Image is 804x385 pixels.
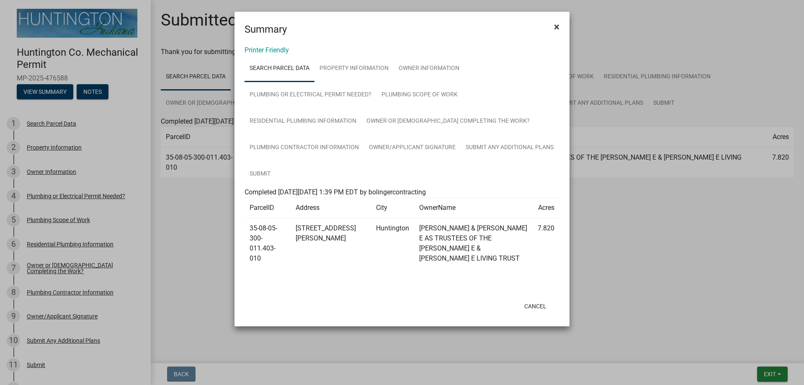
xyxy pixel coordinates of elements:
[361,108,535,135] a: Owner or [DEMOGRAPHIC_DATA] Completing the Work?
[371,198,414,218] td: City
[245,82,376,109] a: Plumbing or Electrical Permit Needed?
[554,21,559,33] span: ×
[245,161,276,188] a: Submit
[245,218,291,269] td: 35-08-05-300-011.403-010
[461,134,559,161] a: Submit Any Additional Plans
[364,134,461,161] a: Owner/Applicant Signature
[376,82,463,109] a: Plumbing Scope of Work
[245,22,287,37] h4: Summary
[533,218,559,269] td: 7.820
[245,108,361,135] a: Residential Plumbing Information
[245,188,426,196] span: Completed [DATE][DATE] 1:39 PM EDT by bolingercontracting
[394,55,464,82] a: Owner Information
[291,218,371,269] td: [STREET_ADDRESS][PERSON_NAME]
[314,55,394,82] a: Property Information
[245,46,289,54] a: Printer Friendly
[518,299,553,314] button: Cancel
[547,15,566,39] button: Close
[291,198,371,218] td: Address
[533,198,559,218] td: Acres
[245,134,364,161] a: Plumbing Contractor Information
[245,55,314,82] a: Search Parcel Data
[414,218,533,269] td: [PERSON_NAME] & [PERSON_NAME] E AS TRUSTEES OF THE [PERSON_NAME] E & [PERSON_NAME] E LIVING TRUST
[245,198,291,218] td: ParcelID
[414,198,533,218] td: OwnerName
[371,218,414,269] td: Huntington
